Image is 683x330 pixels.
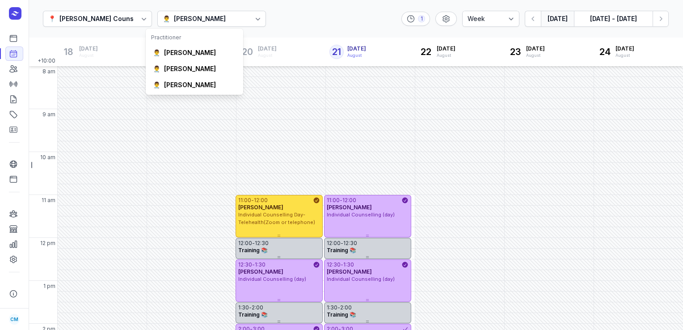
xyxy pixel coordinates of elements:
[327,311,356,318] span: Training 📚
[255,240,269,247] div: 12:30
[598,45,612,59] div: 24
[238,204,283,211] span: [PERSON_NAME]
[238,212,315,225] span: Individual Counselling Day- Telehealth(Zoom or telephone)
[327,247,356,254] span: Training 📚
[258,45,277,52] span: [DATE]
[38,57,57,66] span: +10:00
[327,276,395,282] span: Individual Counselling (day)
[347,45,366,52] span: [DATE]
[252,261,255,268] div: -
[10,314,18,325] span: CM
[153,48,160,57] div: 👨‍⚕️
[526,45,545,52] span: [DATE]
[327,204,372,211] span: [PERSON_NAME]
[42,197,55,204] span: 11 am
[42,111,55,118] span: 9 am
[238,247,268,254] span: Training 📚
[508,45,523,59] div: 23
[327,212,395,218] span: Individual Counselling (day)
[541,11,574,27] button: [DATE]
[153,80,160,89] div: 👨‍⚕️
[437,52,455,59] div: August
[238,311,268,318] span: Training 📚
[238,268,283,275] span: [PERSON_NAME]
[240,45,254,59] div: 20
[249,304,252,311] div: -
[258,52,277,59] div: August
[574,11,653,27] button: [DATE] - [DATE]
[164,48,216,57] div: [PERSON_NAME]
[61,45,76,59] div: 18
[238,276,306,282] span: Individual Counselling (day)
[48,13,56,24] div: 📍
[341,240,343,247] div: -
[437,45,455,52] span: [DATE]
[343,261,354,268] div: 1:30
[43,283,55,290] span: 1 pm
[238,304,249,311] div: 1:30
[151,34,238,41] div: Practitioner
[252,304,263,311] div: 2:00
[616,45,634,52] span: [DATE]
[40,154,55,161] span: 10 am
[238,240,252,247] div: 12:00
[327,261,341,268] div: 12:30
[254,197,268,204] div: 12:00
[59,13,151,24] div: [PERSON_NAME] Counselling
[347,52,366,59] div: August
[79,45,98,52] span: [DATE]
[418,15,425,22] div: 1
[174,13,226,24] div: [PERSON_NAME]
[164,64,216,73] div: [PERSON_NAME]
[340,197,342,204] div: -
[40,240,55,247] span: 12 pm
[79,52,98,59] div: August
[238,261,252,268] div: 12:30
[238,197,251,204] div: 11:00
[419,45,433,59] div: 22
[163,13,170,24] div: 👨‍⚕️
[337,304,340,311] div: -
[327,197,340,204] div: 11:00
[153,64,160,73] div: 👨‍⚕️
[329,45,344,59] div: 21
[164,80,216,89] div: [PERSON_NAME]
[327,304,337,311] div: 1:30
[343,240,357,247] div: 12:30
[342,197,356,204] div: 12:00
[526,52,545,59] div: August
[42,68,55,75] span: 8 am
[327,240,341,247] div: 12:00
[616,52,634,59] div: August
[341,261,343,268] div: -
[252,240,255,247] div: -
[251,197,254,204] div: -
[327,268,372,275] span: [PERSON_NAME]
[255,261,266,268] div: 1:30
[340,304,352,311] div: 2:00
